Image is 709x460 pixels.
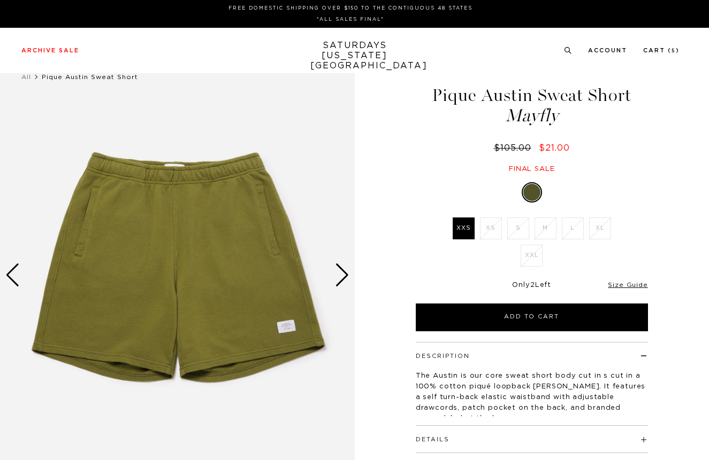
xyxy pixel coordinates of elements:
[42,74,138,80] span: Pique Austin Sweat Short
[453,217,475,239] label: XXS
[26,15,675,24] p: *ALL SALES FINAL*
[416,281,648,290] div: Only Left
[416,436,449,442] button: Details
[21,48,79,53] a: Archive Sale
[494,144,536,152] del: $105.00
[530,282,535,289] span: 2
[310,41,399,71] a: SATURDAYS[US_STATE][GEOGRAPHIC_DATA]
[414,87,650,124] h1: Pique Austin Sweat Short
[539,144,570,152] span: $21.00
[26,4,675,12] p: FREE DOMESTIC SHIPPING OVER $150 TO THE CONTIGUOUS 48 STATES
[414,165,650,174] div: Final sale
[416,303,648,331] button: Add to Cart
[588,48,627,53] a: Account
[672,49,676,53] small: 5
[608,282,647,288] a: Size Guide
[5,263,20,287] div: Previous slide
[416,353,470,359] button: Description
[335,263,349,287] div: Next slide
[416,371,648,424] p: The Austin is our core sweat short body cut in s cut in a 100% cotton piqué loopback [PERSON_NAME...
[21,74,31,80] a: All
[414,107,650,124] span: Mayfly
[643,48,680,53] a: Cart (5)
